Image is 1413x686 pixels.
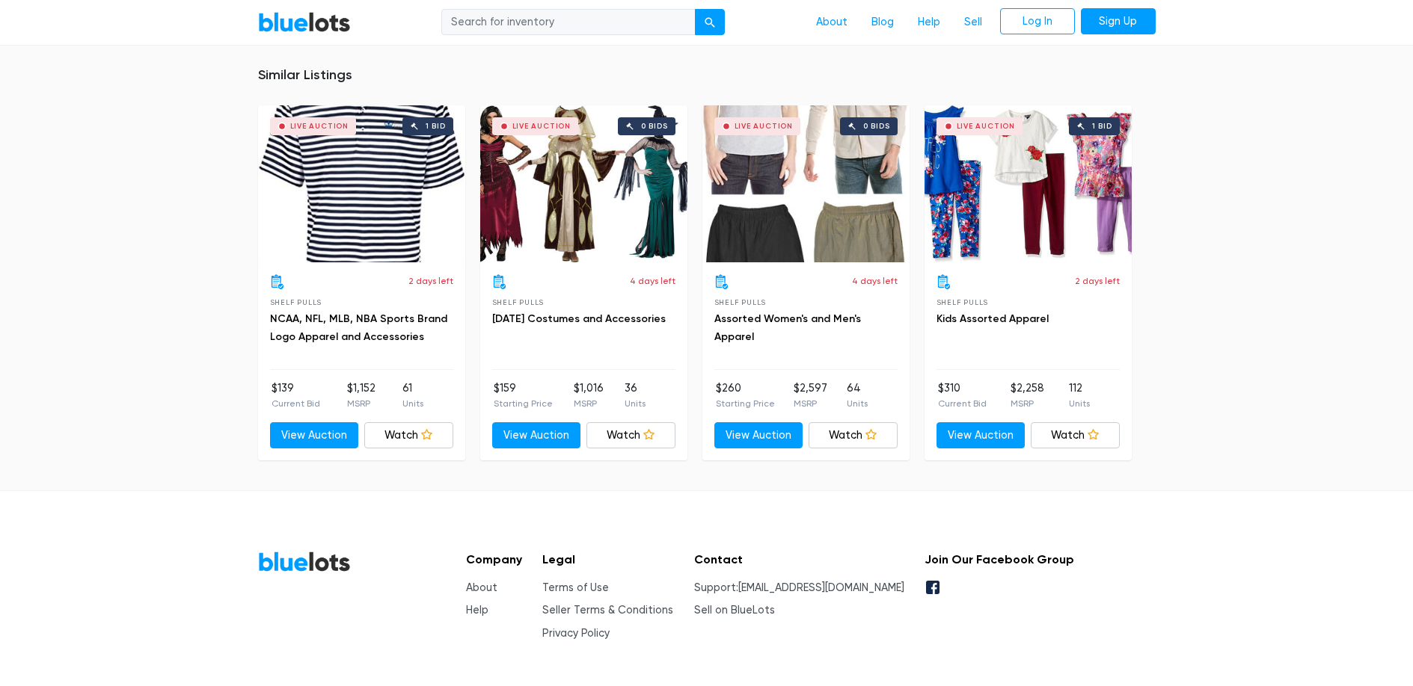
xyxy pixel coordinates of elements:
[809,422,898,449] a: Watch
[258,551,351,572] a: BlueLots
[794,397,827,410] p: MSRP
[466,581,497,594] a: About
[625,397,646,410] p: Units
[542,604,673,617] a: Seller Terms & Conditions
[938,397,987,410] p: Current Bid
[466,604,488,617] a: Help
[906,8,952,37] a: Help
[258,67,1156,84] h5: Similar Listings
[694,604,775,617] a: Sell on BlueLots
[952,8,994,37] a: Sell
[641,123,668,130] div: 0 bids
[1081,8,1156,35] a: Sign Up
[938,380,987,410] li: $310
[402,397,423,410] p: Units
[794,380,827,410] li: $2,597
[1075,274,1120,288] p: 2 days left
[1011,380,1044,410] li: $2,258
[272,380,320,410] li: $139
[480,105,687,262] a: Live Auction 0 bids
[716,397,775,410] p: Starting Price
[494,380,553,410] li: $159
[925,552,1074,566] h5: Join Our Facebook Group
[272,397,320,410] p: Current Bid
[574,397,604,410] p: MSRP
[1092,123,1112,130] div: 1 bid
[937,298,989,306] span: Shelf Pulls
[542,627,610,640] a: Privacy Policy
[492,298,545,306] span: Shelf Pulls
[702,105,910,262] a: Live Auction 0 bids
[426,123,446,130] div: 1 bid
[258,11,351,33] a: BlueLots
[630,274,675,288] p: 4 days left
[542,552,673,566] h5: Legal
[804,8,859,37] a: About
[625,380,646,410] li: 36
[1031,422,1120,449] a: Watch
[492,312,666,325] a: [DATE] Costumes and Accessories
[466,552,522,566] h5: Company
[1069,397,1090,410] p: Units
[714,298,767,306] span: Shelf Pulls
[925,105,1132,262] a: Live Auction 1 bid
[937,312,1049,325] a: Kids Assorted Apparel
[1011,397,1044,410] p: MSRP
[408,274,453,288] p: 2 days left
[347,380,376,410] li: $1,152
[574,380,604,410] li: $1,016
[402,380,423,410] li: 61
[714,422,803,449] a: View Auction
[270,312,447,343] a: NCAA, NFL, MLB, NBA Sports Brand Logo Apparel and Accessories
[1000,8,1075,35] a: Log In
[738,581,904,594] a: [EMAIL_ADDRESS][DOMAIN_NAME]
[847,380,868,410] li: 64
[586,422,675,449] a: Watch
[364,422,453,449] a: Watch
[494,397,553,410] p: Starting Price
[847,397,868,410] p: Units
[852,274,898,288] p: 4 days left
[270,422,359,449] a: View Auction
[441,9,696,36] input: Search for inventory
[258,105,465,262] a: Live Auction 1 bid
[716,380,775,410] li: $260
[735,123,794,130] div: Live Auction
[937,422,1026,449] a: View Auction
[492,422,581,449] a: View Auction
[863,123,890,130] div: 0 bids
[957,123,1016,130] div: Live Auction
[290,123,349,130] div: Live Auction
[694,580,904,596] li: Support:
[1069,380,1090,410] li: 112
[859,8,906,37] a: Blog
[347,397,376,410] p: MSRP
[512,123,571,130] div: Live Auction
[542,581,609,594] a: Terms of Use
[714,312,861,343] a: Assorted Women's and Men's Apparel
[694,552,904,566] h5: Contact
[270,298,322,306] span: Shelf Pulls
